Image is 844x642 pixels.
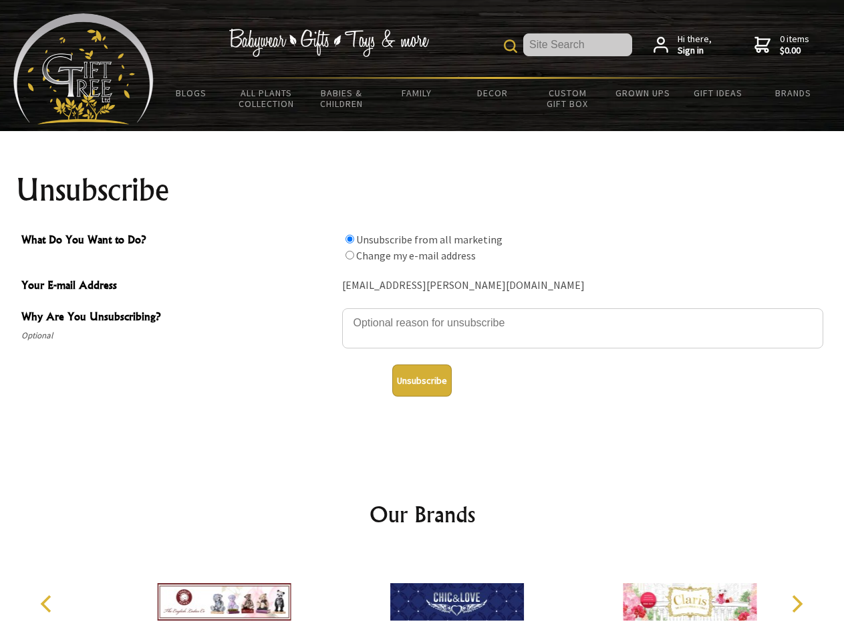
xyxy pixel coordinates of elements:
[154,79,229,107] a: BLOGS
[523,33,632,56] input: Site Search
[530,79,605,118] a: Custom Gift Box
[380,79,455,107] a: Family
[21,231,335,251] span: What Do You Want to Do?
[605,79,680,107] a: Grown Ups
[229,29,429,57] img: Babywear - Gifts - Toys & more
[504,39,517,53] img: product search
[33,589,63,619] button: Previous
[678,33,712,57] span: Hi there,
[780,33,809,57] span: 0 items
[345,235,354,243] input: What Do You Want to Do?
[342,308,823,348] textarea: Why Are You Unsubscribing?
[780,45,809,57] strong: $0.00
[21,308,335,328] span: Why Are You Unsubscribing?
[782,589,811,619] button: Next
[654,33,712,57] a: Hi there,Sign in
[345,251,354,259] input: What Do You Want to Do?
[356,233,503,246] label: Unsubscribe from all marketing
[21,277,335,296] span: Your E-mail Address
[304,79,380,118] a: Babies & Children
[21,328,335,344] span: Optional
[229,79,305,118] a: All Plants Collection
[356,249,476,262] label: Change my e-mail address
[454,79,530,107] a: Decor
[27,498,818,530] h2: Our Brands
[392,364,452,397] button: Unsubscribe
[754,33,809,57] a: 0 items$0.00
[678,45,712,57] strong: Sign in
[756,79,831,107] a: Brands
[13,13,154,124] img: Babyware - Gifts - Toys and more...
[16,174,829,206] h1: Unsubscribe
[342,276,823,296] div: [EMAIL_ADDRESS][PERSON_NAME][DOMAIN_NAME]
[680,79,756,107] a: Gift Ideas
